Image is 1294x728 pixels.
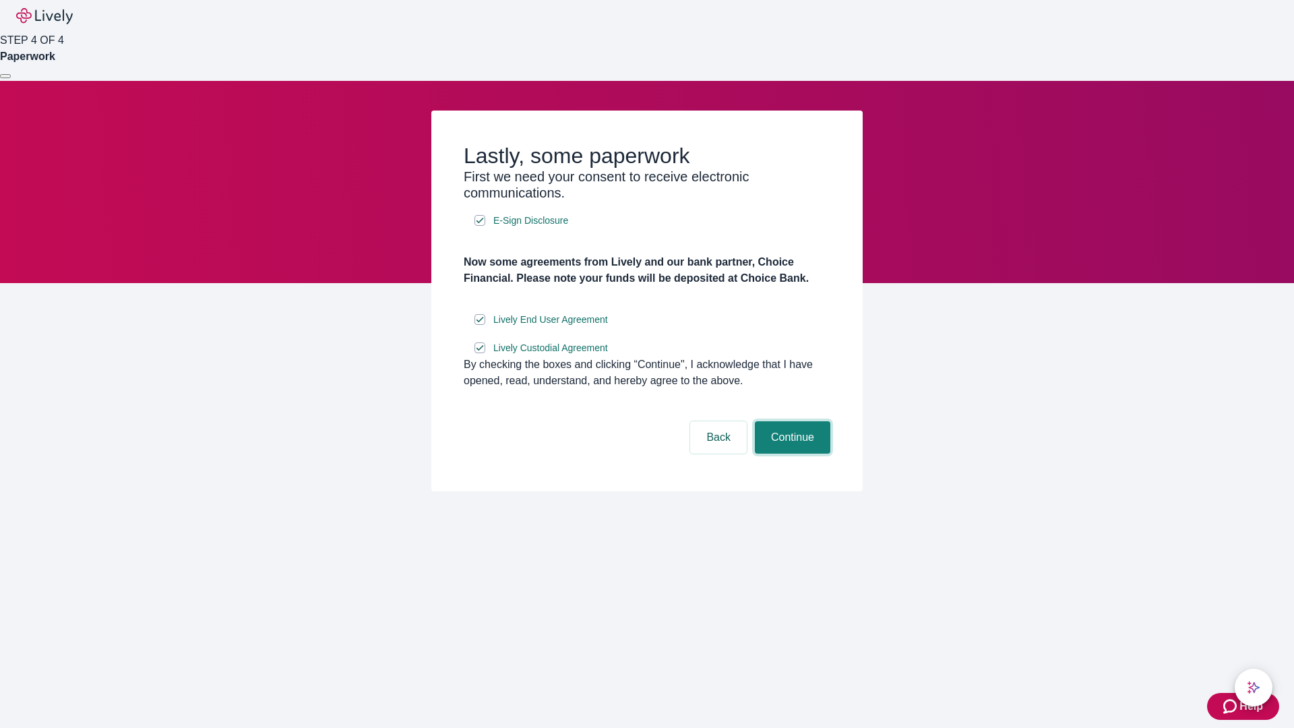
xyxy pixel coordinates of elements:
[491,340,611,357] a: e-sign disclosure document
[464,143,830,169] h2: Lastly, some paperwork
[755,421,830,454] button: Continue
[493,341,608,355] span: Lively Custodial Agreement
[464,169,830,201] h3: First we need your consent to receive electronic communications.
[16,8,73,24] img: Lively
[491,212,571,229] a: e-sign disclosure document
[1247,681,1260,694] svg: Lively AI Assistant
[1235,669,1272,706] button: chat
[1223,698,1239,715] svg: Zendesk support icon
[1207,693,1279,720] button: Zendesk support iconHelp
[491,311,611,328] a: e-sign disclosure document
[464,357,830,389] div: By checking the boxes and clicking “Continue", I acknowledge that I have opened, read, understand...
[464,254,830,286] h4: Now some agreements from Lively and our bank partner, Choice Financial. Please note your funds wi...
[493,214,568,228] span: E-Sign Disclosure
[1239,698,1263,715] span: Help
[493,313,608,327] span: Lively End User Agreement
[690,421,747,454] button: Back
